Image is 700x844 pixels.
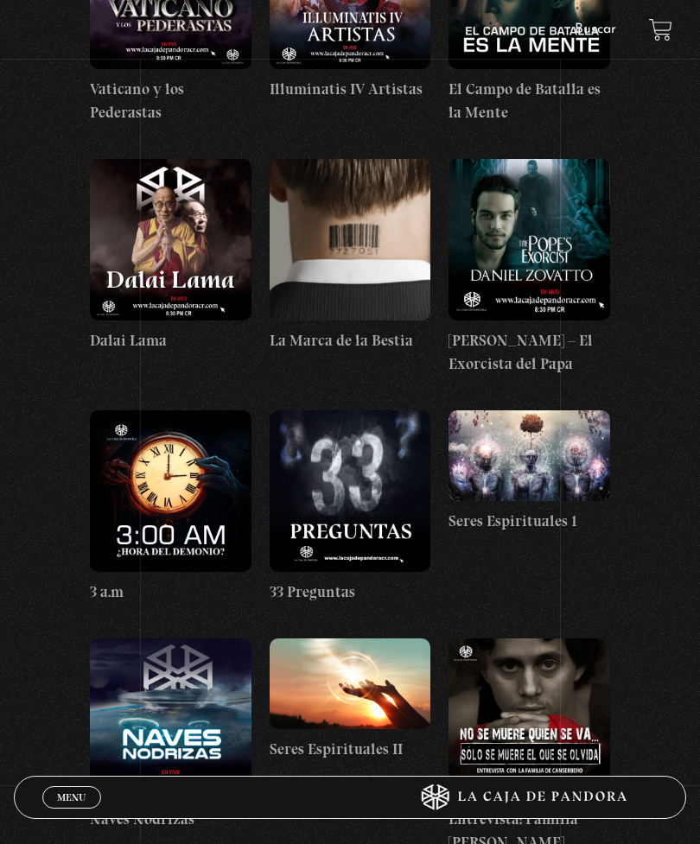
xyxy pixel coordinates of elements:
h4: Seres Espirituales II [270,738,431,761]
span: Cerrar [51,807,92,819]
a: Buscar [575,22,616,36]
h4: Illuminatis IV Artistas [270,78,431,101]
a: 3 a.m [90,410,251,604]
a: La Marca de la Bestia [270,159,431,352]
h4: La Marca de la Bestia [270,329,431,352]
h4: Seres Espirituales 1 [449,510,610,533]
h4: 33 Preguntas [270,581,431,604]
h4: 3 a.m [90,581,251,604]
a: Dalai Lama [90,159,251,352]
h4: Vaticano y los Pederastas [90,78,251,124]
span: Menu [57,792,86,803]
h4: Dalai Lama [90,329,251,352]
a: Seres Espirituales II [270,638,431,761]
a: [PERSON_NAME] – El Exorcista del Papa [449,159,610,376]
h4: Naves Nodrizas [90,808,251,831]
h4: [PERSON_NAME] – El Exorcista del Papa [449,329,610,376]
h4: El Campo de Batalla es la Mente [449,78,610,124]
a: 33 Preguntas [270,410,431,604]
a: View your shopping cart [649,17,672,41]
a: Seres Espirituales 1 [449,410,610,533]
a: Naves Nodrizas [90,638,251,832]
